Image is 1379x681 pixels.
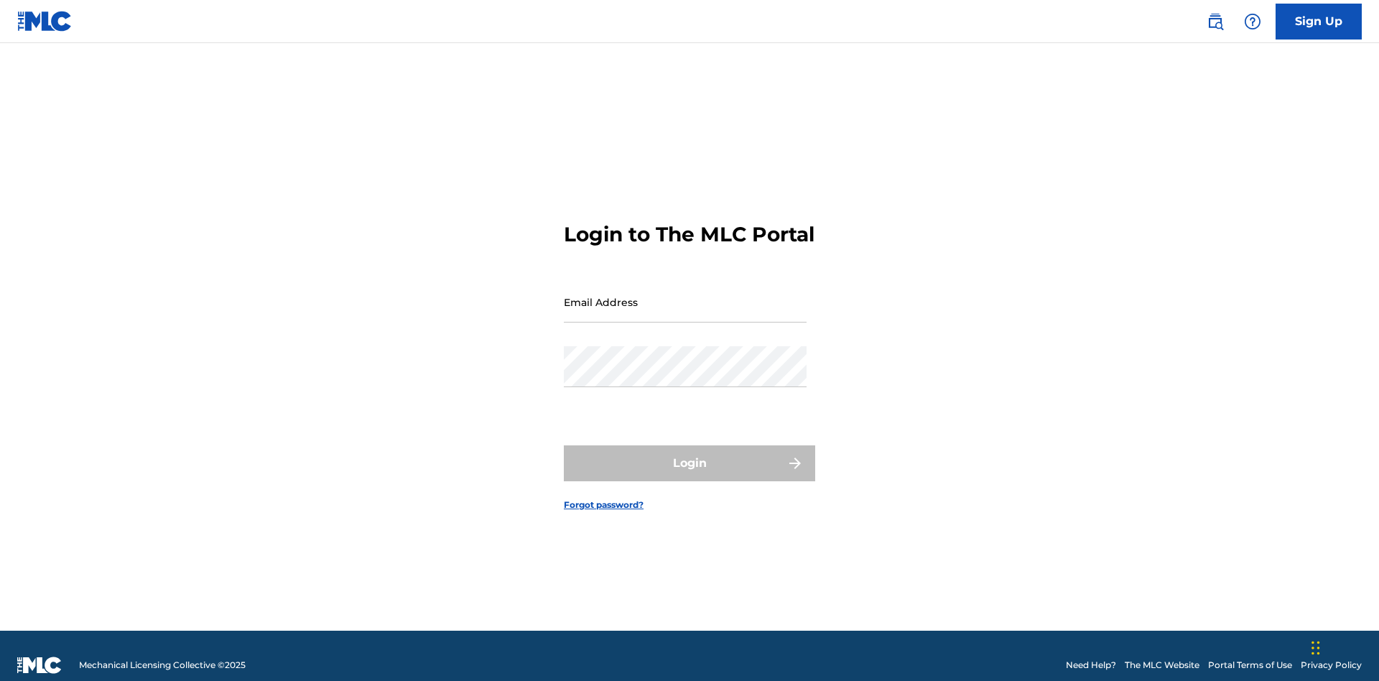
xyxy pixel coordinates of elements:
a: Portal Terms of Use [1208,659,1292,672]
a: Forgot password? [564,499,644,511]
h3: Login to The MLC Portal [564,222,814,247]
a: Need Help? [1066,659,1116,672]
a: Privacy Policy [1301,659,1362,672]
a: Sign Up [1276,4,1362,40]
img: MLC Logo [17,11,73,32]
img: search [1207,13,1224,30]
iframe: Chat Widget [1307,612,1379,681]
img: logo [17,657,62,674]
span: Mechanical Licensing Collective © 2025 [79,659,246,672]
div: Help [1238,7,1267,36]
a: The MLC Website [1125,659,1199,672]
img: help [1244,13,1261,30]
div: Drag [1311,626,1320,670]
a: Public Search [1201,7,1230,36]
